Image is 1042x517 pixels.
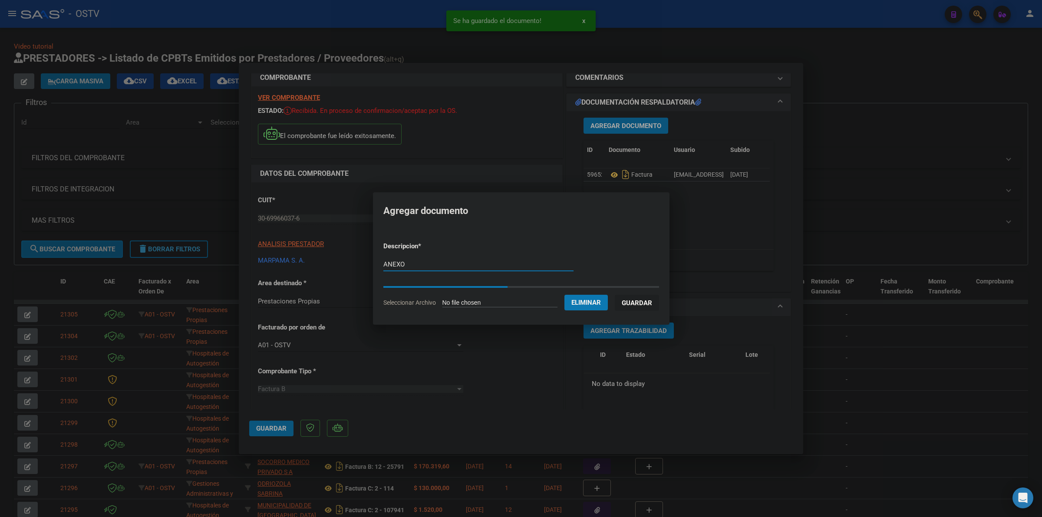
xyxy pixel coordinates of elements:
span: Seleccionar Archivo [383,299,436,306]
button: Guardar [615,295,659,311]
div: Open Intercom Messenger [1012,487,1033,508]
button: Eliminar [564,295,608,310]
span: Guardar [622,299,652,307]
p: Descripcion [383,241,466,251]
h2: Agregar documento [383,203,659,219]
span: Eliminar [571,299,601,306]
